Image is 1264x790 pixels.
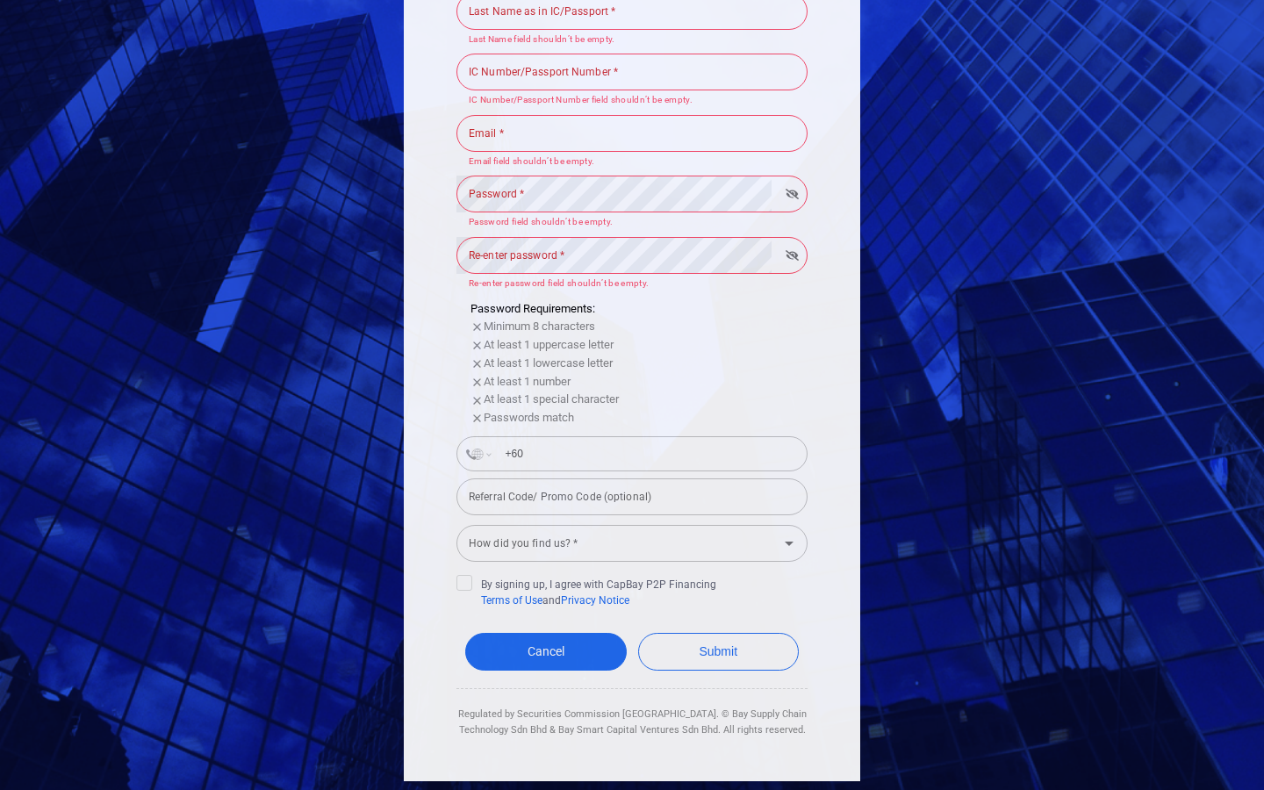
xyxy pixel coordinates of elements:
a: Cancel [465,633,627,671]
input: Enter phone number * [494,440,798,468]
span: Password Requirements: [470,302,595,315]
p: IC Number/Passport Number field shouldn’t be empty. [469,93,795,108]
span: Minimum 8 characters [484,320,595,333]
span: At least 1 number [484,375,571,388]
span: At least 1 special character [484,392,619,406]
div: Regulated by Securities Commission [GEOGRAPHIC_DATA]. © Bay Supply Chain Technology Sdn Bhd & Bay... [456,689,808,737]
button: Open [777,531,801,556]
button: Submit [638,633,800,671]
p: Password field shouldn’t be empty. [469,215,795,230]
span: At least 1 lowercase letter [484,356,613,370]
span: Passwords match [484,411,574,424]
a: Privacy Notice [561,594,629,607]
span: By signing up, I agree with CapBay P2P Financing and [456,575,716,608]
p: Re-enter password field shouldn’t be empty. [469,276,795,291]
p: Email field shouldn’t be empty. [469,154,795,169]
p: Last Name field shouldn’t be empty. [469,32,795,47]
span: Cancel [528,644,564,658]
a: Terms of Use [481,594,542,607]
span: At least 1 uppercase letter [484,338,614,351]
